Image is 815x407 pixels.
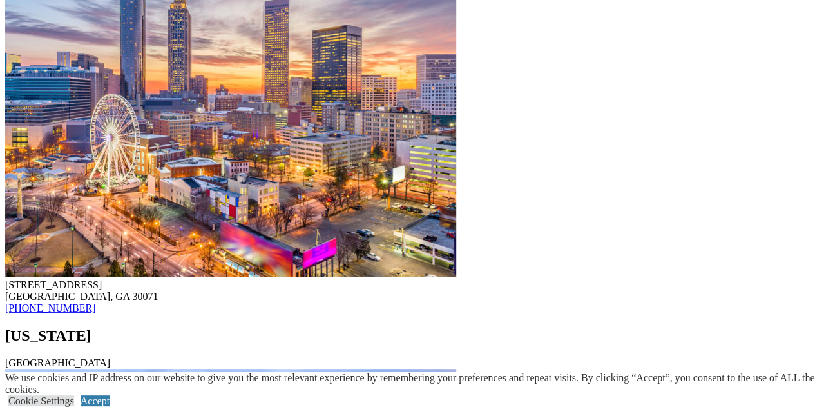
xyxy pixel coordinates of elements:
[5,372,815,395] div: We use cookies and IP address on our website to give you the most relevant experience by remember...
[81,395,110,406] a: Accept
[5,303,95,313] a: [PHONE_NUMBER]
[5,279,810,303] div: [STREET_ADDRESS] [GEOGRAPHIC_DATA], GA 30071
[8,395,74,406] a: Cookie Settings
[5,327,810,344] h2: [US_STATE]
[5,357,810,369] div: [GEOGRAPHIC_DATA]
